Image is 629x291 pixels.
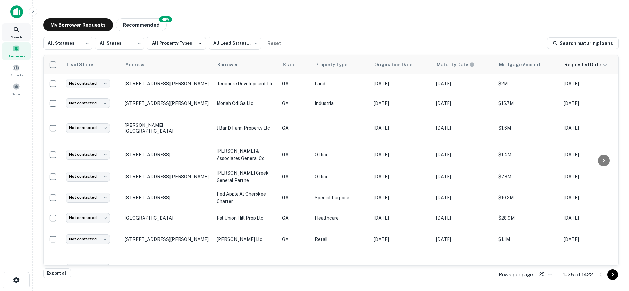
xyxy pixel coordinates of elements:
[125,174,210,180] p: [STREET_ADDRESS][PERSON_NAME]
[125,152,210,158] p: [STREET_ADDRESS]
[217,190,276,205] p: red apple at cherokee charter
[217,100,276,107] p: moriah cdi ga llc
[2,42,31,60] div: Borrowers
[282,194,308,201] p: GA
[498,100,557,107] p: $15.7M
[63,55,122,74] th: Lead Status
[122,55,213,74] th: Address
[315,100,367,107] p: Industrial
[564,194,619,201] p: [DATE]
[217,80,276,87] p: teramore development llc
[374,80,429,87] p: [DATE]
[564,125,619,132] p: [DATE]
[66,98,110,108] div: Not contacted
[495,55,561,74] th: Mortgage Amount
[125,122,210,134] p: [PERSON_NAME][GEOGRAPHIC_DATA]
[282,125,308,132] p: GA
[436,194,492,201] p: [DATE]
[498,125,557,132] p: $1.6M
[564,61,609,68] span: Requested Date
[436,151,492,158] p: [DATE]
[209,35,261,52] div: All Lead Statuses
[282,265,308,272] p: GA
[116,18,167,31] button: Recommended
[564,151,619,158] p: [DATE]
[498,214,557,222] p: $28.9M
[282,173,308,180] p: GA
[564,236,619,243] p: [DATE]
[2,23,31,41] a: Search
[596,239,629,270] iframe: Chat Widget
[125,195,210,201] p: [STREET_ADDRESS]
[159,16,172,22] div: NEW
[561,55,623,74] th: Requested Date
[437,61,475,68] div: Maturity dates displayed may be estimated. Please contact the lender for the most accurate maturi...
[436,173,492,180] p: [DATE]
[436,80,492,87] p: [DATE]
[66,193,110,202] div: Not contacted
[315,265,367,272] p: Multifamily
[315,173,367,180] p: Office
[436,265,492,272] p: [DATE]
[498,173,557,180] p: $7.8M
[564,80,619,87] p: [DATE]
[283,61,304,68] span: State
[2,61,31,79] a: Contacts
[43,35,92,52] div: All Statuses
[437,61,468,68] h6: Maturity Date
[125,61,153,68] span: Address
[2,80,31,98] a: Saved
[315,214,367,222] p: Healthcare
[564,265,619,272] p: [DATE]
[43,18,113,31] button: My Borrower Requests
[374,151,429,158] p: [DATE]
[11,34,22,40] span: Search
[563,271,593,279] p: 1–25 of 1422
[10,72,23,78] span: Contacts
[498,151,557,158] p: $1.4M
[436,236,492,243] p: [DATE]
[374,214,429,222] p: [DATE]
[147,37,206,50] button: All Property Types
[217,214,276,222] p: psl union hill prop llc
[279,55,312,74] th: State
[312,55,371,74] th: Property Type
[95,35,144,52] div: All States
[374,265,429,272] p: [DATE]
[374,125,429,132] p: [DATE]
[66,264,110,274] div: Not contacted
[607,269,618,280] button: Go to next page
[315,80,367,87] p: Land
[66,234,110,244] div: Not contacted
[433,55,495,74] th: Maturity dates displayed may be estimated. Please contact the lender for the most accurate maturi...
[66,172,110,181] div: Not contacted
[282,80,308,87] p: GA
[499,61,549,68] span: Mortgage Amount
[282,236,308,243] p: GA
[217,147,276,162] p: [PERSON_NAME] & associates general co
[66,150,110,159] div: Not contacted
[217,265,276,272] p: [STREET_ADDRESS]
[213,55,279,74] th: Borrower
[67,61,103,68] span: Lead Status
[264,37,285,50] button: Reset
[499,271,534,279] p: Rows per page:
[547,37,619,49] a: Search maturing loans
[498,236,557,243] p: $1.1M
[374,61,421,68] span: Origination Date
[282,100,308,107] p: GA
[436,214,492,222] p: [DATE]
[564,173,619,180] p: [DATE]
[66,213,110,223] div: Not contacted
[315,151,367,158] p: Office
[498,80,557,87] p: $2M
[564,214,619,222] p: [DATE]
[8,53,25,59] span: Borrowers
[436,100,492,107] p: [DATE]
[498,194,557,201] p: $10.2M
[498,265,557,272] p: $2M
